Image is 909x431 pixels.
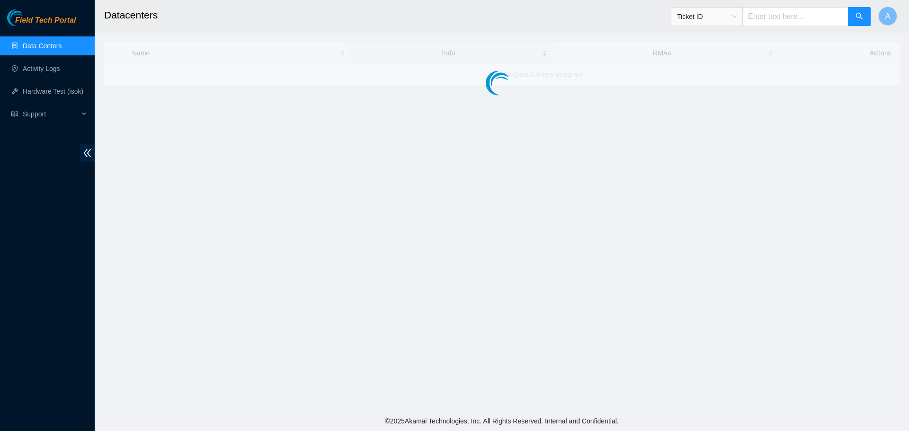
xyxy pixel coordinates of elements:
a: Data Centers [23,42,62,50]
button: search [848,7,871,26]
span: Field Tech Portal [15,16,76,25]
img: Akamai Technologies [7,9,48,26]
span: double-left [80,144,95,162]
span: Ticket ID [677,9,737,24]
span: Support [23,105,79,123]
footer: © 2025 Akamai Technologies, Inc. All Rights Reserved. Internal and Confidential. [95,411,909,431]
a: Akamai TechnologiesField Tech Portal [7,17,76,29]
span: A [885,10,891,22]
button: A [878,7,897,26]
a: Activity Logs [23,65,60,72]
span: read [11,111,18,117]
a: Hardware Test (isok) [23,88,83,95]
input: Enter text here... [742,7,848,26]
span: search [856,12,863,21]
